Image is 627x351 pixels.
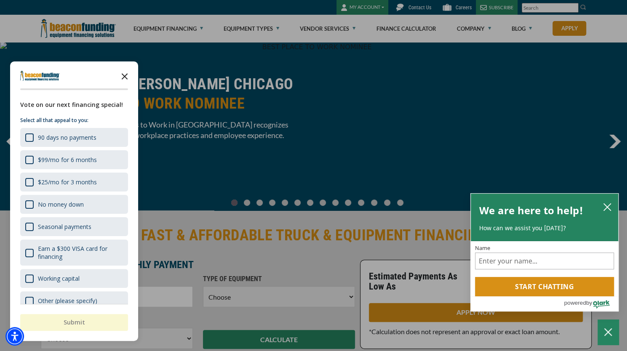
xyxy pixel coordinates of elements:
div: 90 days no payments [20,128,128,147]
div: Earn a $300 VISA card for financing [20,239,128,266]
button: Start chatting [475,277,614,296]
div: 90 days no payments [38,133,96,141]
div: Accessibility Menu [5,327,24,346]
div: Working capital [38,274,80,282]
div: No money down [20,195,128,214]
button: Close the survey [116,67,133,84]
button: close chatbox [600,201,614,213]
div: $25/mo for 3 months [38,178,97,186]
div: Other (please specify) [38,297,97,305]
img: Company logo [20,71,60,81]
h2: We are here to help! [479,202,583,219]
div: Working capital [20,269,128,288]
div: Seasonal payments [20,217,128,236]
div: olark chatbox [470,193,619,312]
div: Survey [10,61,138,341]
div: Vote on our next financing special! [20,100,128,109]
div: $99/mo for 6 months [20,150,128,169]
a: Powered by Olark [564,297,618,311]
span: powered [564,298,586,308]
button: Close Chatbox [598,319,619,345]
div: Other (please specify) [20,291,128,310]
div: Earn a $300 VISA card for financing [38,245,123,261]
div: $99/mo for 6 months [38,156,97,164]
label: Name [475,245,614,251]
div: $25/mo for 3 months [20,173,128,191]
div: Seasonal payments [38,223,91,231]
span: by [586,298,592,308]
button: Submit [20,314,128,331]
input: Name [475,253,614,269]
p: How can we assist you [DATE]? [479,224,610,232]
div: No money down [38,200,84,208]
p: Select all that appeal to you: [20,116,128,125]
